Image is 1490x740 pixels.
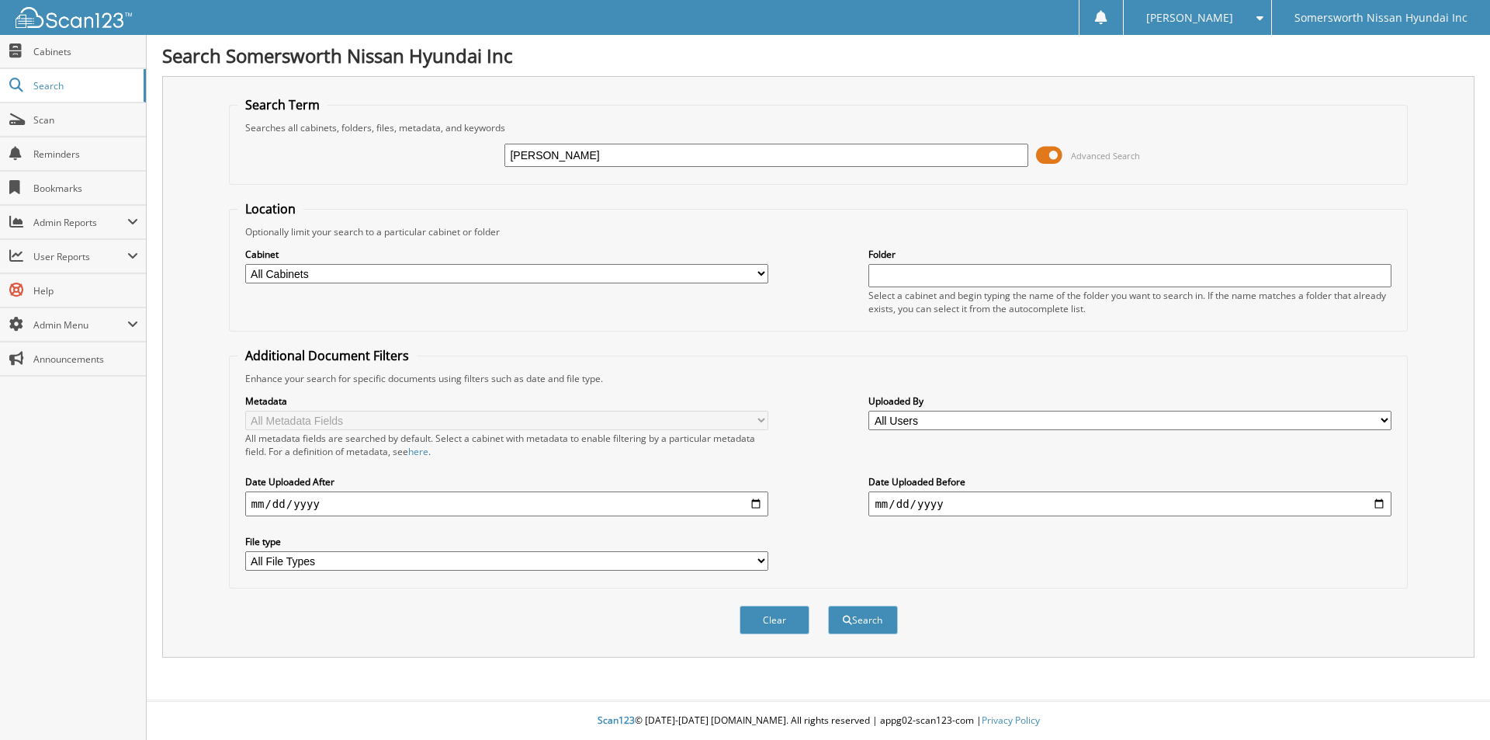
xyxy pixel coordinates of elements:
[33,79,136,92] span: Search
[245,535,768,548] label: File type
[868,394,1391,408] label: Uploaded By
[33,45,138,58] span: Cabinets
[33,216,127,229] span: Admin Reports
[828,606,898,634] button: Search
[33,113,138,127] span: Scan
[1412,665,1490,740] iframe: Chat Widget
[868,492,1391,516] input: end
[868,289,1391,315] div: Select a cabinet and begin typing the name of the folder you want to search in. If the name match...
[598,714,635,727] span: Scan123
[33,182,138,195] span: Bookmarks
[245,394,768,408] label: Metadata
[868,248,1391,261] label: Folder
[162,43,1474,68] h1: Search Somersworth Nissan Hyundai Inc
[237,372,1400,385] div: Enhance your search for specific documents using filters such as date and file type.
[237,121,1400,134] div: Searches all cabinets, folders, files, metadata, and keywords
[33,353,138,366] span: Announcements
[408,445,428,458] a: here
[237,96,327,113] legend: Search Term
[245,248,768,261] label: Cabinet
[982,714,1040,727] a: Privacy Policy
[740,606,809,634] button: Clear
[245,475,768,488] label: Date Uploaded After
[16,7,132,28] img: scan123-logo-white.svg
[33,318,127,332] span: Admin Menu
[1294,13,1467,23] span: Somersworth Nissan Hyundai Inc
[868,475,1391,488] label: Date Uploaded Before
[245,432,768,458] div: All metadata fields are searched by default. Select a cabinet with metadata to enable filtering b...
[33,250,127,263] span: User Reports
[1071,150,1140,162] span: Advanced Search
[33,148,138,161] span: Reminders
[237,225,1400,238] div: Optionally limit your search to a particular cabinet or folder
[33,284,138,297] span: Help
[237,200,303,217] legend: Location
[1146,13,1233,23] span: [PERSON_NAME]
[147,702,1490,740] div: © [DATE]-[DATE] [DOMAIN_NAME]. All rights reserved | appg02-scan123-com |
[237,347,417,364] legend: Additional Document Filters
[245,492,768,516] input: start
